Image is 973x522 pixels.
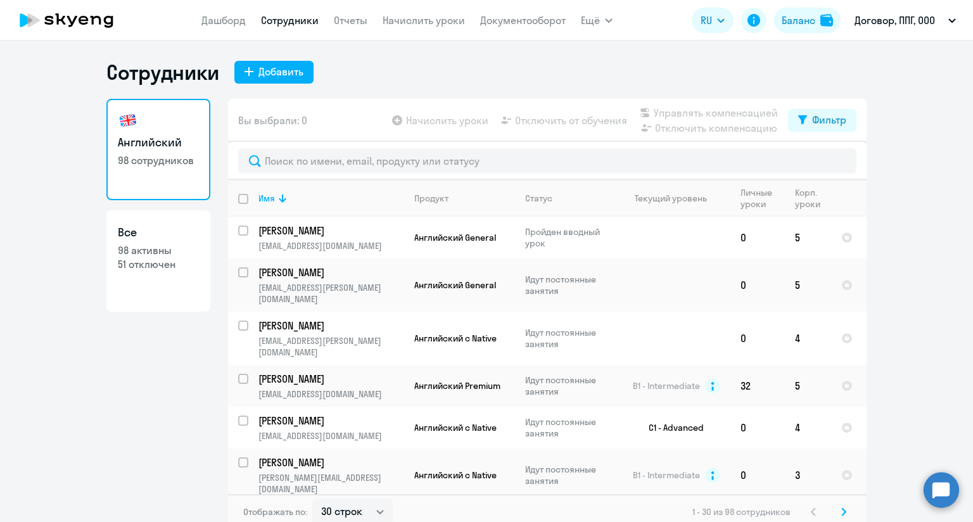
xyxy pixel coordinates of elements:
a: Все98 активны51 отключен [106,210,210,312]
a: Документооборот [480,14,566,27]
p: [EMAIL_ADDRESS][PERSON_NAME][DOMAIN_NAME] [258,335,404,358]
span: Английский с Native [414,422,497,433]
p: [EMAIL_ADDRESS][DOMAIN_NAME] [258,240,404,251]
span: Английский General [414,232,496,243]
a: [PERSON_NAME] [258,455,404,469]
p: [PERSON_NAME][EMAIL_ADDRESS][DOMAIN_NAME] [258,472,404,495]
td: 5 [785,217,831,258]
button: Договор, ППГ, ООО [848,5,962,35]
div: Баланс [782,13,815,28]
a: [PERSON_NAME] [258,319,404,333]
p: [PERSON_NAME] [258,455,402,469]
p: [PERSON_NAME] [258,372,402,386]
span: 1 - 30 из 98 сотрудников [692,506,791,518]
button: Балансbalance [774,8,841,33]
div: Фильтр [812,112,846,127]
p: [EMAIL_ADDRESS][DOMAIN_NAME] [258,388,404,400]
span: Вы выбрали: 0 [238,113,307,128]
td: 0 [730,449,785,502]
div: Продукт [414,193,448,204]
button: RU [692,8,734,33]
td: 5 [785,258,831,312]
span: RU [701,13,712,28]
button: Ещё [581,8,613,33]
span: Английский с Native [414,469,497,481]
div: Имя [258,193,404,204]
a: Начислить уроки [383,14,465,27]
span: Английский Premium [414,380,500,392]
a: Сотрудники [261,14,319,27]
p: [PERSON_NAME] [258,224,402,238]
span: B1 - Intermediate [633,469,700,481]
p: [PERSON_NAME] [258,265,402,279]
td: 0 [730,312,785,365]
td: 4 [785,312,831,365]
a: [PERSON_NAME] [258,265,404,279]
div: Имя [258,193,275,204]
span: Ещё [581,13,600,28]
td: C1 - Advanced [613,407,730,449]
a: [PERSON_NAME] [258,414,404,428]
td: 3 [785,449,831,502]
td: 0 [730,217,785,258]
p: Пройден вводный урок [525,226,612,249]
p: Идут постоянные занятия [525,327,612,350]
div: Статус [525,193,552,204]
a: Отчеты [334,14,367,27]
h3: Английский [118,134,199,151]
p: Идут постоянные занятия [525,464,612,487]
td: 5 [785,365,831,407]
span: Отображать по: [243,506,307,518]
h3: Все [118,224,199,241]
input: Поиск по имени, email, продукту или статусу [238,148,856,174]
p: 98 сотрудников [118,153,199,167]
a: [PERSON_NAME] [258,372,404,386]
span: B1 - Intermediate [633,380,700,392]
p: Идут постоянные занятия [525,374,612,397]
div: Личные уроки [741,187,784,210]
span: Английский General [414,279,496,291]
p: Идут постоянные занятия [525,416,612,439]
h1: Сотрудники [106,60,219,85]
a: Английский98 сотрудников [106,99,210,200]
img: english [118,110,138,130]
td: 4 [785,407,831,449]
div: Корп. уроки [795,187,830,210]
a: [PERSON_NAME] [258,224,404,238]
p: Идут постоянные занятия [525,274,612,296]
div: Текущий уровень [623,193,730,204]
a: Дашборд [201,14,246,27]
td: 0 [730,258,785,312]
span: Английский с Native [414,333,497,344]
p: 98 активны [118,243,199,257]
div: Добавить [258,64,303,79]
button: Добавить [234,61,314,84]
div: Текущий уровень [635,193,707,204]
p: 51 отключен [118,257,199,271]
p: [PERSON_NAME] [258,414,402,428]
td: 32 [730,365,785,407]
p: [PERSON_NAME] [258,319,402,333]
button: Фильтр [788,109,856,132]
td: 0 [730,407,785,449]
p: [EMAIL_ADDRESS][DOMAIN_NAME] [258,430,404,442]
p: [EMAIL_ADDRESS][PERSON_NAME][DOMAIN_NAME] [258,282,404,305]
p: Договор, ППГ, ООО [855,13,935,28]
img: balance [820,14,833,27]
